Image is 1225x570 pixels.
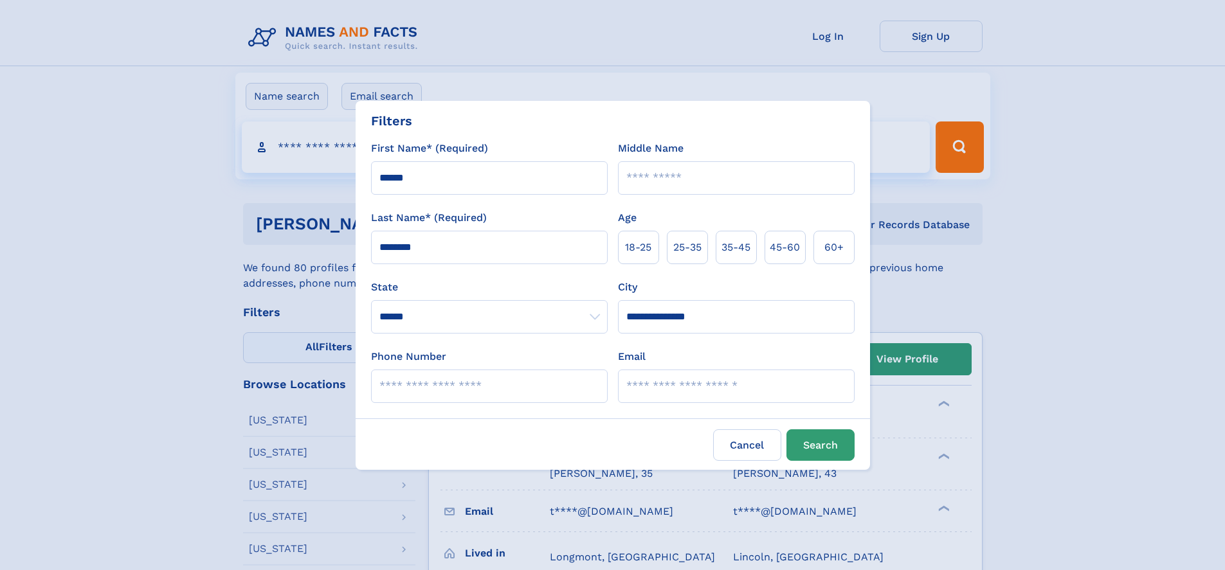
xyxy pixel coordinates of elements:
button: Search [786,429,855,461]
label: Phone Number [371,349,446,364]
label: City [618,280,637,295]
span: 60+ [824,240,844,255]
label: State [371,280,608,295]
span: 18‑25 [625,240,651,255]
span: 35‑45 [721,240,750,255]
div: Filters [371,111,412,130]
label: Middle Name [618,141,684,156]
label: Age [618,210,637,226]
span: 45‑60 [770,240,800,255]
span: 25‑35 [673,240,702,255]
label: Last Name* (Required) [371,210,487,226]
label: First Name* (Required) [371,141,488,156]
label: Email [618,349,646,364]
label: Cancel [713,429,781,461]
